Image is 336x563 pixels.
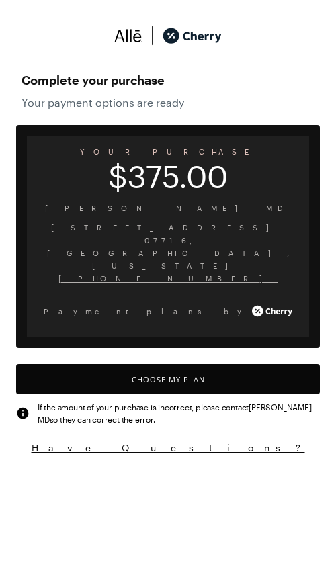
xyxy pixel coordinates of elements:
img: svg%3e [114,26,142,46]
span: YOUR PURCHASE [27,142,309,161]
img: cherry_white_logo-JPerc-yG.svg [252,301,292,321]
span: [PHONE_NUMBER] [38,272,298,285]
span: $375.00 [27,167,309,185]
span: Complete your purchase [22,69,314,91]
button: Choose My Plan [16,364,320,394]
span: Payment plans by [44,305,249,318]
img: cherry_black_logo-DrOE_MJI.svg [163,26,222,46]
button: Have Questions? [16,441,320,454]
img: svg%3e [16,406,30,420]
span: [PERSON_NAME] MD [38,202,298,214]
span: [STREET_ADDRESS] 07716 , [GEOGRAPHIC_DATA] , [US_STATE] [38,221,298,272]
span: If the amount of your purchase is incorrect, please contact [PERSON_NAME] MD so they can correct ... [38,401,320,425]
img: svg%3e [142,26,163,46]
span: Your payment options are ready [22,96,314,109]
